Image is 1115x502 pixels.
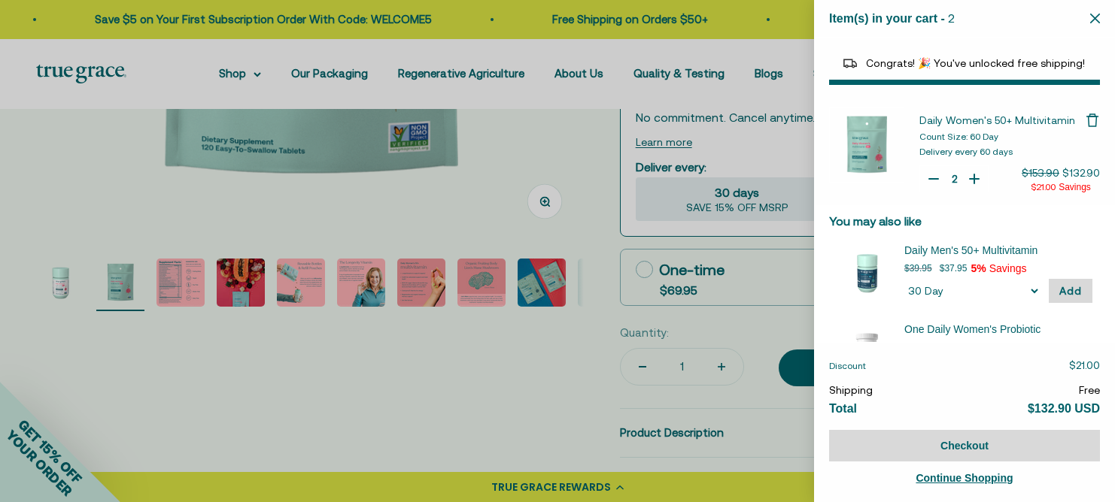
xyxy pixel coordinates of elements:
button: Add [1049,279,1092,303]
a: Continue Shopping [829,469,1100,487]
button: Close [1090,11,1100,26]
p: $62.95 [904,340,932,355]
span: Add [1059,285,1082,297]
button: Remove Daily Women's 50+ Multivitamin [1085,113,1100,128]
span: $132.90 [1062,167,1100,179]
p: $59.80 [940,340,968,355]
span: $132.90 USD [1028,402,1100,415]
span: Shipping [829,384,873,396]
span: 2 [948,11,955,25]
div: Daily Men's 50+ Multivitamin [904,243,1092,258]
div: Delivery every 60 days [919,146,1085,158]
span: 5% [971,262,986,274]
span: Continue Shopping [916,472,1013,484]
img: 60 Day [837,322,897,382]
span: Free [1079,384,1100,396]
span: You may also like [829,214,922,228]
span: Total [829,402,857,415]
span: 5% [971,341,986,353]
button: Checkout [829,430,1100,461]
span: Count Size: 60 Day [919,132,998,142]
span: One Daily Women's Probiotic [904,322,1074,337]
input: Quantity for Daily Women's 50+ Multivitamin [946,171,962,186]
span: $21.00 [1069,359,1100,371]
span: Item(s) in your cart - [829,12,945,25]
img: Daily Women&#39;s 50+ Multivitamin - 60 Day [829,107,904,183]
span: $153.90 [1022,167,1059,179]
img: 30 Day [837,243,897,303]
span: Daily Women's 50+ Multivitamin [919,114,1075,126]
span: $21.00 [1031,182,1056,192]
p: $37.95 [940,261,968,276]
span: Savings [1059,182,1091,192]
div: One Daily Women's Probiotic [904,322,1092,337]
span: Congrats! 🎉 You've unlocked free shipping! [866,57,1085,69]
p: $39.95 [904,261,932,276]
span: Savings [989,262,1027,274]
span: Daily Men's 50+ Multivitamin [904,243,1074,258]
img: Reward bar icon image [841,54,859,72]
span: Savings [989,341,1027,353]
span: Discount [829,361,866,371]
a: Daily Women's 50+ Multivitamin [919,113,1085,128]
